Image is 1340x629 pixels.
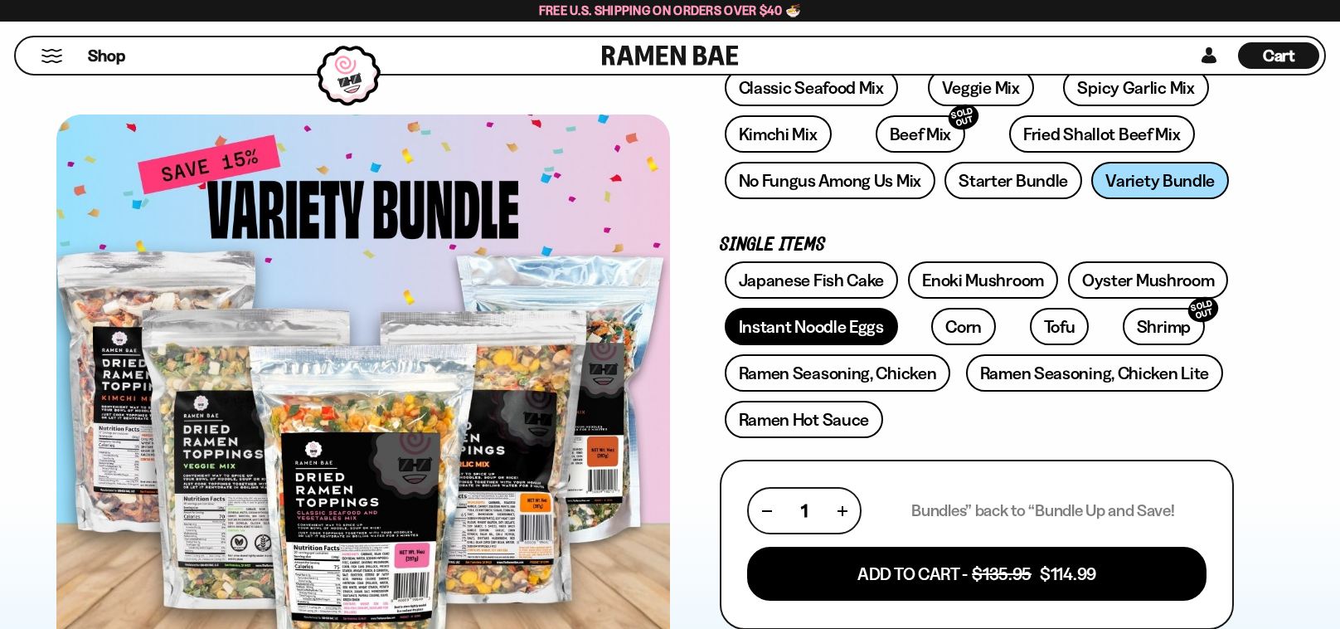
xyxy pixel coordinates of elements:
a: Ramen Seasoning, Chicken [725,354,951,392]
span: Free U.S. Shipping on Orders over $40 🍜 [539,2,802,18]
a: Enoki Mushroom [908,261,1058,299]
a: Instant Noodle Eggs [725,308,898,345]
a: Tofu [1030,308,1090,345]
a: Ramen Hot Sauce [725,401,884,438]
span: Cart [1263,46,1295,66]
button: Mobile Menu Trigger [41,49,63,63]
a: Cart [1238,37,1319,74]
a: Beef MixSOLD OUT [876,115,966,153]
span: Shop [88,45,125,67]
a: Japanese Fish Cake [725,261,899,299]
a: Starter Bundle [944,162,1082,199]
a: Ramen Seasoning, Chicken Lite [966,354,1223,392]
a: Kimchi Mix [725,115,832,153]
span: 1 [801,500,808,521]
a: Oyster Mushroom [1068,261,1229,299]
a: Fried Shallot Beef Mix [1009,115,1194,153]
a: Corn [931,308,996,345]
p: Bundles” back to “Bundle Up and Save! [911,500,1174,521]
p: Single Items [720,237,1234,253]
a: ShrimpSOLD OUT [1123,308,1205,345]
div: SOLD OUT [945,101,982,134]
div: SOLD OUT [1185,294,1221,326]
button: Add To Cart - $135.95 $114.99 [747,547,1206,601]
a: No Fungus Among Us Mix [725,162,935,199]
a: Shop [88,42,125,69]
